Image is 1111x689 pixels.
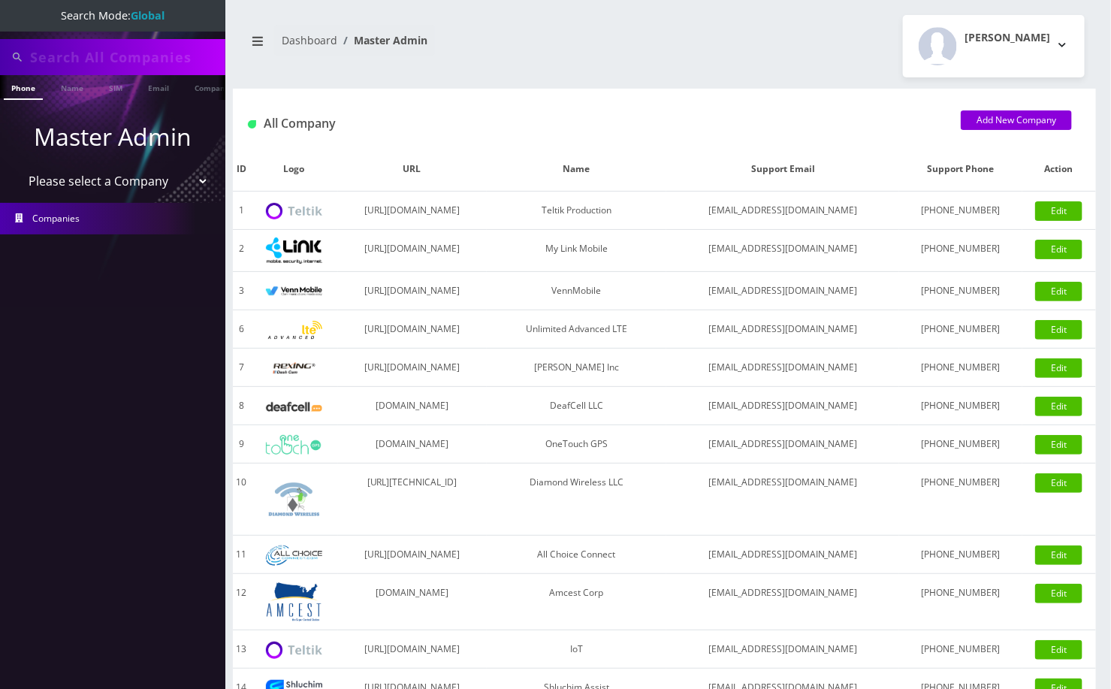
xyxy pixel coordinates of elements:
[899,310,1022,349] td: [PHONE_NUMBER]
[266,286,322,297] img: VennMobile
[233,630,250,669] td: 13
[487,272,667,310] td: VennMobile
[233,349,250,387] td: 7
[1035,201,1082,221] a: Edit
[4,75,43,100] a: Phone
[899,230,1022,272] td: [PHONE_NUMBER]
[244,25,654,68] nav: breadcrumb
[1035,397,1082,416] a: Edit
[266,582,322,622] img: Amcest Corp
[233,192,250,230] td: 1
[1035,240,1082,259] a: Edit
[233,536,250,574] td: 11
[338,349,487,387] td: [URL][DOMAIN_NAME]
[250,147,338,192] th: Logo
[487,387,667,425] td: DeafCell LLC
[666,464,899,536] td: [EMAIL_ADDRESS][DOMAIN_NAME]
[487,464,667,536] td: Diamond Wireless LLC
[666,387,899,425] td: [EMAIL_ADDRESS][DOMAIN_NAME]
[487,536,667,574] td: All Choice Connect
[899,630,1022,669] td: [PHONE_NUMBER]
[899,574,1022,630] td: [PHONE_NUMBER]
[282,33,337,47] a: Dashboard
[266,471,322,527] img: Diamond Wireless LLC
[965,32,1050,44] h2: [PERSON_NAME]
[487,630,667,669] td: IoT
[233,387,250,425] td: 8
[101,75,130,98] a: SIM
[899,536,1022,574] td: [PHONE_NUMBER]
[338,630,487,669] td: [URL][DOMAIN_NAME]
[666,536,899,574] td: [EMAIL_ADDRESS][DOMAIN_NAME]
[487,192,667,230] td: Teltik Production
[903,15,1085,77] button: [PERSON_NAME]
[338,230,487,272] td: [URL][DOMAIN_NAME]
[899,387,1022,425] td: [PHONE_NUMBER]
[266,321,322,340] img: Unlimited Advanced LTE
[487,425,667,464] td: OneTouch GPS
[666,192,899,230] td: [EMAIL_ADDRESS][DOMAIN_NAME]
[899,192,1022,230] td: [PHONE_NUMBER]
[338,425,487,464] td: [DOMAIN_NAME]
[666,147,899,192] th: Support Email
[899,272,1022,310] td: [PHONE_NUMBER]
[899,425,1022,464] td: [PHONE_NUMBER]
[266,237,322,264] img: My Link Mobile
[899,464,1022,536] td: [PHONE_NUMBER]
[61,8,165,23] span: Search Mode:
[338,387,487,425] td: [DOMAIN_NAME]
[666,425,899,464] td: [EMAIL_ADDRESS][DOMAIN_NAME]
[248,120,256,128] img: All Company
[337,32,427,48] li: Master Admin
[666,630,899,669] td: [EMAIL_ADDRESS][DOMAIN_NAME]
[233,464,250,536] td: 10
[487,147,667,192] th: Name
[666,349,899,387] td: [EMAIL_ADDRESS][DOMAIN_NAME]
[233,272,250,310] td: 3
[233,147,250,192] th: ID
[338,147,487,192] th: URL
[666,310,899,349] td: [EMAIL_ADDRESS][DOMAIN_NAME]
[666,574,899,630] td: [EMAIL_ADDRESS][DOMAIN_NAME]
[666,230,899,272] td: [EMAIL_ADDRESS][DOMAIN_NAME]
[233,574,250,630] td: 12
[338,310,487,349] td: [URL][DOMAIN_NAME]
[233,310,250,349] td: 6
[487,310,667,349] td: Unlimited Advanced LTE
[233,230,250,272] td: 2
[1035,584,1082,603] a: Edit
[1035,473,1082,493] a: Edit
[899,349,1022,387] td: [PHONE_NUMBER]
[266,203,322,220] img: Teltik Production
[266,361,322,376] img: Rexing Inc
[1035,282,1082,301] a: Edit
[338,536,487,574] td: [URL][DOMAIN_NAME]
[338,192,487,230] td: [URL][DOMAIN_NAME]
[131,8,165,23] strong: Global
[899,147,1022,192] th: Support Phone
[1035,640,1082,660] a: Edit
[266,642,322,659] img: IoT
[487,574,667,630] td: Amcest Corp
[1035,320,1082,340] a: Edit
[666,272,899,310] td: [EMAIL_ADDRESS][DOMAIN_NAME]
[30,43,222,71] input: Search All Companies
[233,425,250,464] td: 9
[487,230,667,272] td: My Link Mobile
[33,212,80,225] span: Companies
[1022,147,1096,192] th: Action
[140,75,177,98] a: Email
[53,75,91,98] a: Name
[338,574,487,630] td: [DOMAIN_NAME]
[961,110,1072,130] a: Add New Company
[1035,435,1082,455] a: Edit
[487,349,667,387] td: [PERSON_NAME] Inc
[1035,358,1082,378] a: Edit
[248,116,938,131] h1: All Company
[338,464,487,536] td: [URL][TECHNICAL_ID]
[266,545,322,566] img: All Choice Connect
[266,435,322,455] img: OneTouch GPS
[187,75,237,98] a: Company
[1035,545,1082,565] a: Edit
[266,402,322,412] img: DeafCell LLC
